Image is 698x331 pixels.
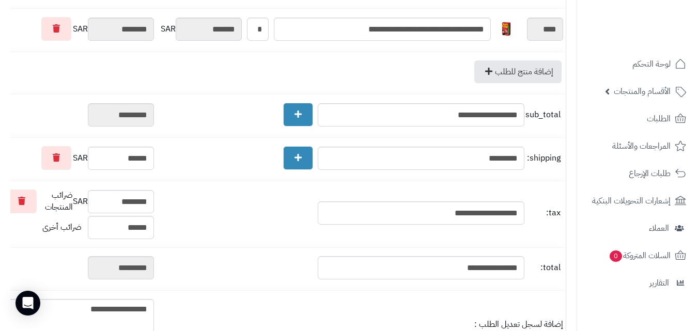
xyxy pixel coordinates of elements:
[609,248,671,263] span: السلات المتروكة
[527,152,561,164] span: shipping:
[649,221,669,235] span: العملاء
[583,52,692,76] a: لوحة التحكم
[527,262,561,274] span: total:
[159,319,563,330] div: إضافة لسجل تعديل الطلب :
[5,146,154,170] div: SAR
[583,161,692,186] a: طلبات الإرجاع
[496,19,517,39] img: 1748071393-8de05d7b-fa8c-4486-b5bb-627122c7-40x40.jpg
[583,188,692,213] a: إشعارات التحويلات البنكية
[5,190,154,213] div: SAR
[42,221,82,233] span: ضرائب أخرى
[15,291,40,316] div: Open Intercom Messenger
[583,106,692,131] a: الطلبات
[629,166,671,181] span: طلبات الإرجاع
[583,134,692,159] a: المراجعات والأسئلة
[583,271,692,295] a: التقارير
[474,60,562,83] a: إضافة منتج للطلب
[5,17,154,41] div: SAR
[628,10,688,32] img: logo-2.png
[583,243,692,268] a: السلات المتروكة0
[609,250,623,262] span: 0
[649,276,669,290] span: التقارير
[614,84,671,99] span: الأقسام والمنتجات
[612,139,671,153] span: المراجعات والأسئلة
[527,207,561,219] span: tax:
[42,190,73,213] span: ضرائب المنتجات
[632,57,671,71] span: لوحة التحكم
[527,109,561,121] span: sub_total:
[592,194,671,208] span: إشعارات التحويلات البنكية
[159,18,242,41] div: SAR
[583,216,692,241] a: العملاء
[647,112,671,126] span: الطلبات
